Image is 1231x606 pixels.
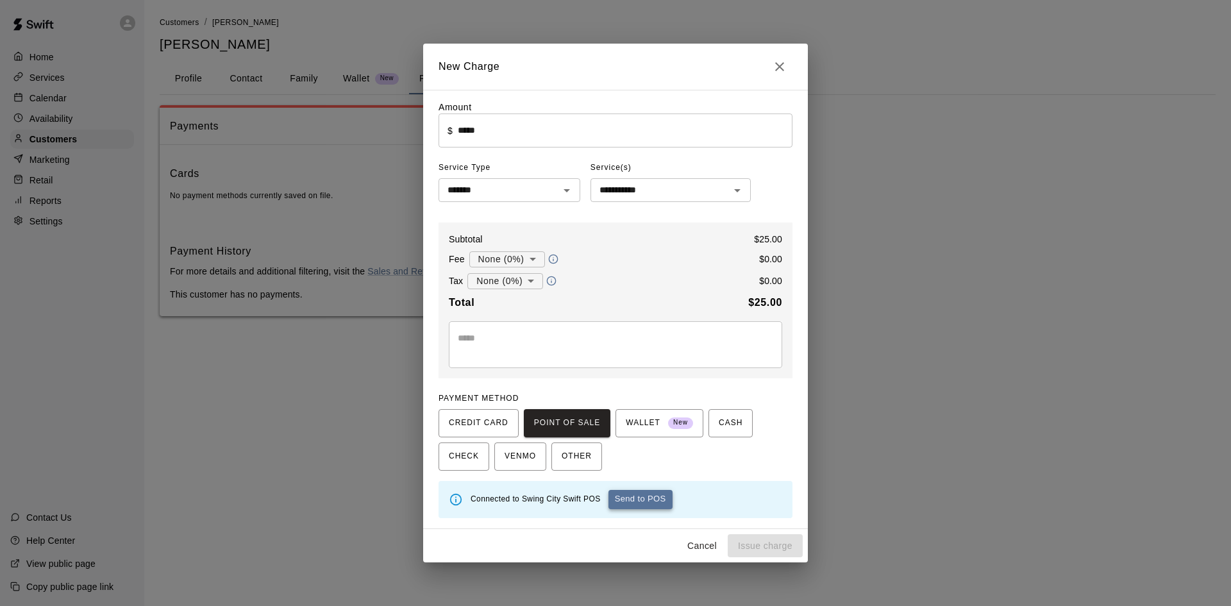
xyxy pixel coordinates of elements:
[590,158,632,178] span: Service(s)
[505,446,536,467] span: VENMO
[759,253,782,265] p: $ 0.00
[494,442,546,471] button: VENMO
[608,490,673,509] button: Send to POS
[449,233,483,246] p: Subtotal
[469,248,545,271] div: None (0%)
[551,442,602,471] button: OTHER
[708,409,753,437] button: CASH
[748,297,782,308] b: $ 25.00
[439,158,580,178] span: Service Type
[449,274,463,287] p: Tax
[449,413,508,433] span: CREDIT CARD
[449,297,474,308] b: Total
[754,233,782,246] p: $ 25.00
[467,269,543,293] div: None (0%)
[439,409,519,437] button: CREDIT CARD
[626,413,693,433] span: WALLET
[448,124,453,137] p: $
[728,181,746,199] button: Open
[759,274,782,287] p: $ 0.00
[423,44,808,90] h2: New Charge
[449,446,479,467] span: CHECK
[615,409,703,437] button: WALLET New
[449,253,465,265] p: Fee
[471,494,601,503] span: Connected to Swing City Swift POS
[668,414,693,432] span: New
[524,409,610,437] button: POINT OF SALE
[682,534,723,558] button: Cancel
[439,442,489,471] button: CHECK
[534,413,600,433] span: POINT OF SALE
[439,394,519,403] span: PAYMENT METHOD
[719,413,742,433] span: CASH
[767,54,792,80] button: Close
[558,181,576,199] button: Open
[439,102,472,112] label: Amount
[562,446,592,467] span: OTHER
